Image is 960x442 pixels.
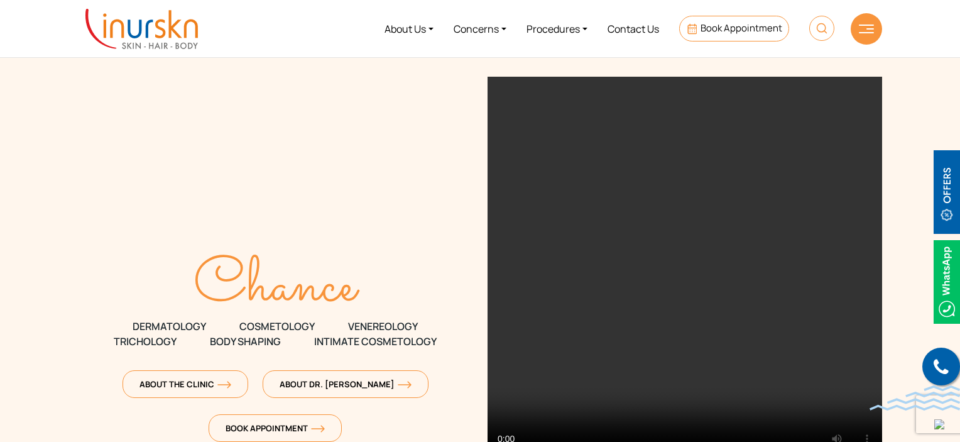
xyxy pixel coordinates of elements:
[263,370,428,398] a: About Dr. [PERSON_NAME]orange-arrow
[209,414,342,442] a: Book Appointmentorange-arrow
[934,150,960,234] img: offerBt
[870,385,960,411] img: bluewave
[859,25,874,33] img: hamLine.svg
[516,5,597,52] a: Procedures
[444,5,516,52] a: Concerns
[934,419,944,429] img: up-blue-arrow.svg
[314,334,437,349] span: Intimate Cosmetology
[809,16,834,41] img: HeaderSearch
[934,240,960,324] img: Whatsappicon
[114,334,177,349] span: TRICHOLOGY
[210,334,281,349] span: Body Shaping
[374,5,444,52] a: About Us
[934,273,960,287] a: Whatsappicon
[133,319,206,334] span: DERMATOLOGY
[398,381,412,389] img: orange-arrow
[701,21,782,35] span: Book Appointment
[123,370,248,398] a: About The Clinicorange-arrow
[226,423,325,434] span: Book Appointment
[348,319,418,334] span: VENEREOLOGY
[679,16,789,41] a: Book Appointment
[194,241,361,334] text: Chance
[311,425,325,433] img: orange-arrow
[139,378,231,390] span: About The Clinic
[239,319,315,334] span: COSMETOLOGY
[217,381,231,389] img: orange-arrow
[280,378,412,390] span: About Dr. [PERSON_NAME]
[85,9,198,49] img: inurskn-logo
[597,5,669,52] a: Contact Us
